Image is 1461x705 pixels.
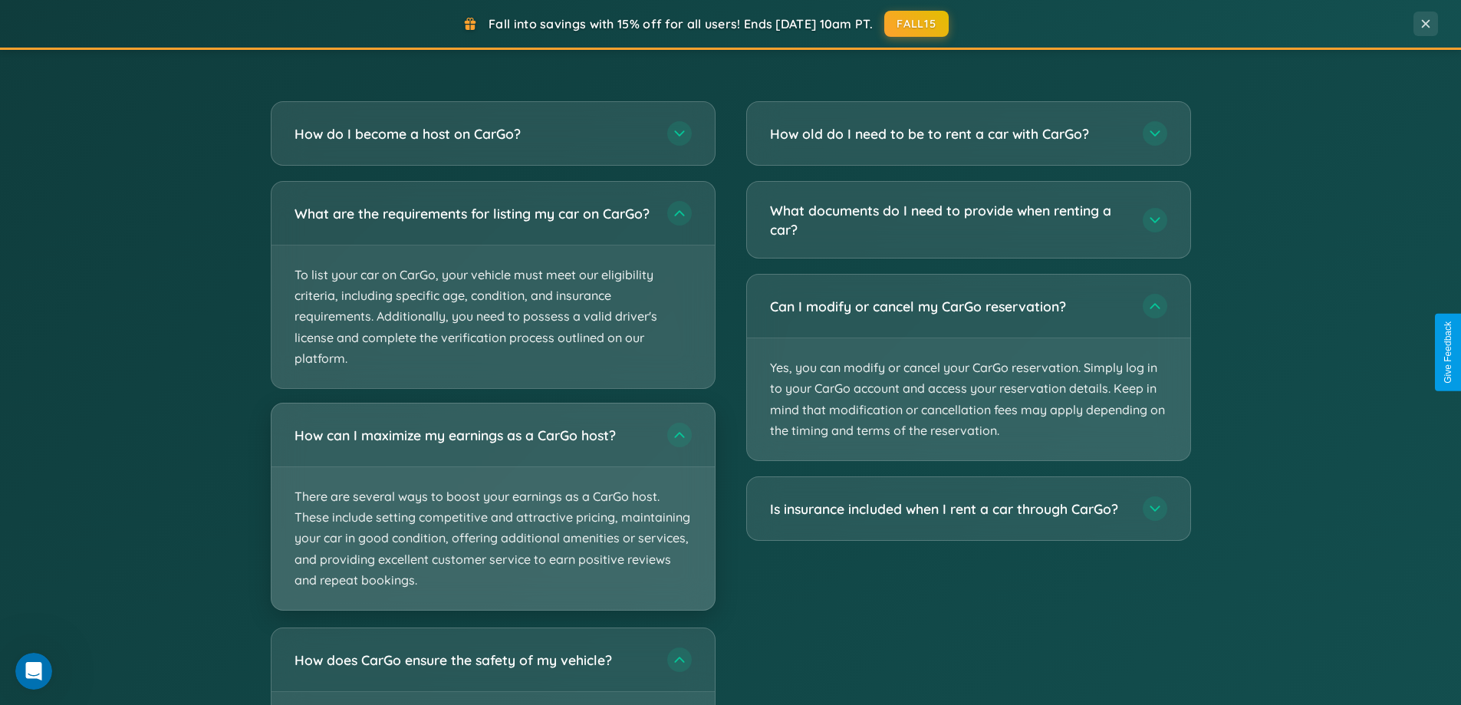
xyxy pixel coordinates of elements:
[770,297,1127,316] h3: Can I modify or cancel my CarGo reservation?
[295,426,652,445] h3: How can I maximize my earnings as a CarGo host?
[770,124,1127,143] h3: How old do I need to be to rent a car with CarGo?
[15,653,52,690] iframe: Intercom live chat
[770,201,1127,239] h3: What documents do I need to provide when renting a car?
[295,124,652,143] h3: How do I become a host on CarGo?
[747,338,1190,460] p: Yes, you can modify or cancel your CarGo reservation. Simply log in to your CarGo account and acc...
[295,651,652,670] h3: How does CarGo ensure the safety of my vehicle?
[271,467,715,610] p: There are several ways to boost your earnings as a CarGo host. These include setting competitive ...
[295,204,652,223] h3: What are the requirements for listing my car on CarGo?
[884,11,949,37] button: FALL15
[489,16,873,31] span: Fall into savings with 15% off for all users! Ends [DATE] 10am PT.
[770,499,1127,519] h3: Is insurance included when I rent a car through CarGo?
[271,245,715,388] p: To list your car on CarGo, your vehicle must meet our eligibility criteria, including specific ag...
[1443,321,1453,384] div: Give Feedback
